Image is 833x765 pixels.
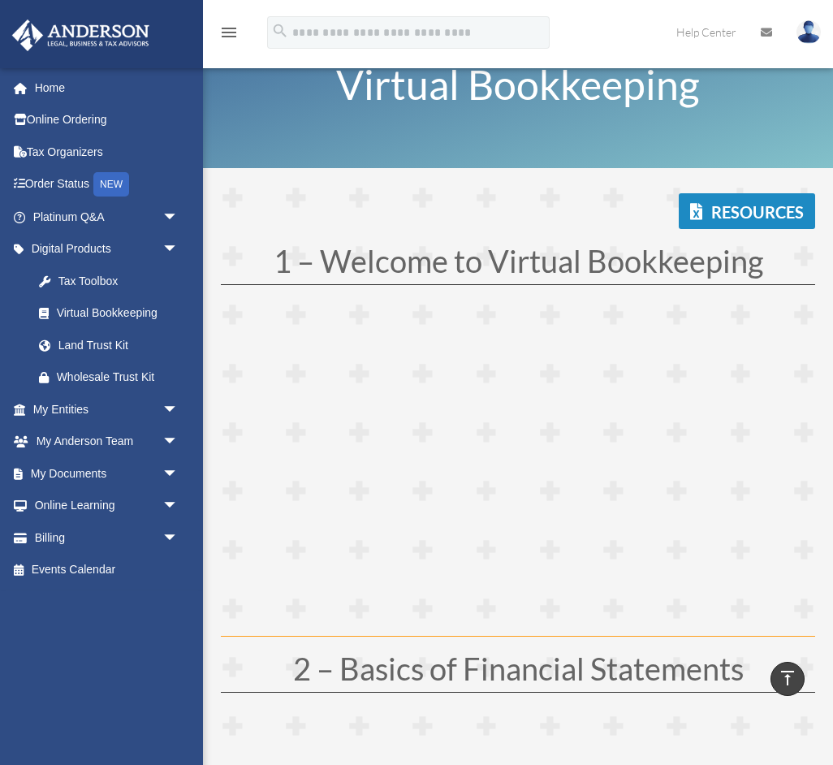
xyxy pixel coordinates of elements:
a: My Documentsarrow_drop_down [11,457,203,490]
a: Billingarrow_drop_down [11,521,203,554]
span: arrow_drop_down [162,201,195,234]
span: arrow_drop_down [162,393,195,426]
img: Anderson Advisors Platinum Portal [7,19,154,51]
i: vertical_align_top [778,668,797,688]
i: search [271,22,289,40]
a: Resources [679,193,815,229]
span: arrow_drop_down [162,457,195,491]
div: Wholesale Trust Kit [57,367,183,387]
span: Virtual Bookkeeping [336,60,700,109]
a: Online Ordering [11,104,203,136]
a: Order StatusNEW [11,168,203,201]
div: Land Trust Kit [57,335,183,356]
span: arrow_drop_down [162,426,195,459]
h1: 2 – Basics of Financial Statements [221,653,815,692]
a: Tax Toolbox [23,265,203,297]
span: arrow_drop_down [162,490,195,523]
a: My Anderson Teamarrow_drop_down [11,426,203,458]
a: Events Calendar [11,554,203,586]
a: Online Learningarrow_drop_down [11,490,203,522]
span: arrow_drop_down [162,233,195,266]
img: User Pic [796,20,821,44]
a: Home [11,71,203,104]
a: Platinum Q&Aarrow_drop_down [11,201,203,233]
iframe: To enrich screen reader interactions, please activate Accessibility in Grammarly extension settings [221,301,815,636]
div: NEW [93,172,129,197]
a: vertical_align_top [770,662,805,696]
span: arrow_drop_down [162,521,195,555]
i: menu [219,23,239,42]
a: Digital Productsarrow_drop_down [11,233,203,266]
a: My Entitiesarrow_drop_down [11,393,203,426]
a: Land Trust Kit [23,329,203,361]
div: Virtual Bookkeeping [57,303,175,323]
div: Tax Toolbox [57,271,183,292]
a: Virtual Bookkeeping [23,297,195,330]
a: Tax Organizers [11,136,203,168]
a: Wholesale Trust Kit [23,361,203,394]
h1: 1 – Welcome to Virtual Bookkeeping [221,245,815,284]
a: menu [219,28,239,42]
